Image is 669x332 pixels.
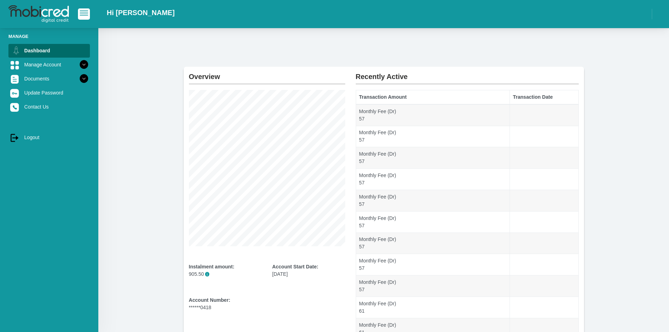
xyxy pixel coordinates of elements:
p: 905.50 [189,271,262,278]
a: Dashboard [8,44,90,57]
div: [DATE] [272,263,345,278]
td: Monthly Fee (Dr) 57 [356,190,510,211]
td: Monthly Fee (Dr) 57 [356,104,510,126]
b: Account Number: [189,297,230,303]
img: logo-mobicred.svg [8,5,69,23]
td: Monthly Fee (Dr) 57 [356,147,510,169]
span: i [205,272,210,276]
td: Monthly Fee (Dr) 61 [356,297,510,318]
td: Monthly Fee (Dr) 57 [356,169,510,190]
b: Instalment amount: [189,264,235,269]
a: Documents [8,72,90,85]
td: Monthly Fee (Dr) 57 [356,233,510,254]
h2: Hi [PERSON_NAME] [107,8,175,17]
a: Logout [8,131,90,144]
td: Monthly Fee (Dr) 57 [356,211,510,233]
th: Transaction Amount [356,90,510,104]
td: Monthly Fee (Dr) 57 [356,275,510,297]
a: Update Password [8,86,90,99]
b: Account Start Date: [272,264,318,269]
li: Manage [8,33,90,40]
td: Monthly Fee (Dr) 57 [356,254,510,275]
h2: Overview [189,67,345,81]
th: Transaction Date [510,90,578,104]
h2: Recently Active [356,67,579,81]
a: Contact Us [8,100,90,113]
a: Manage Account [8,58,90,71]
td: Monthly Fee (Dr) 57 [356,126,510,147]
